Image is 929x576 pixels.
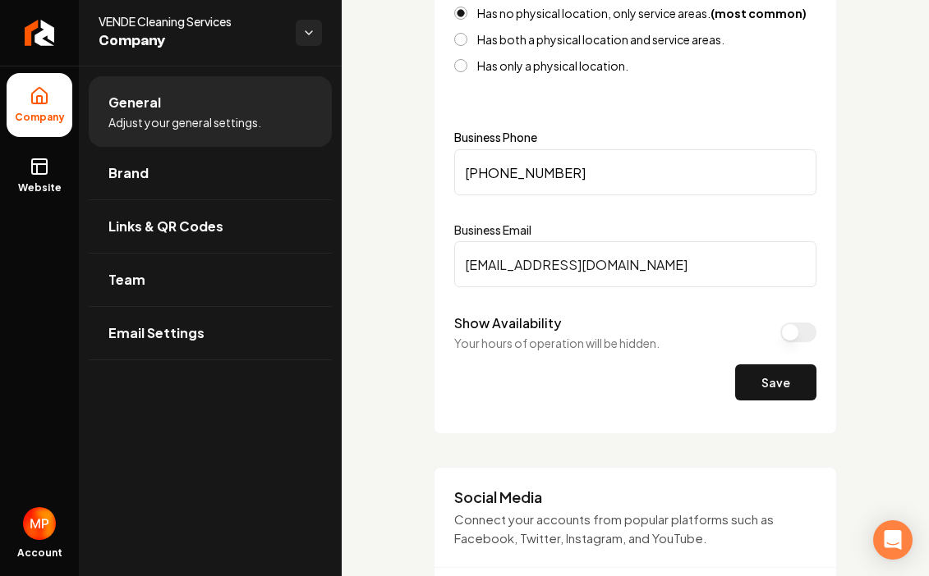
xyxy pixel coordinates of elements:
p: Connect your accounts from popular platforms such as Facebook, Twitter, Instagram, and YouTube. [454,510,816,547]
a: Brand [89,147,332,199]
a: Email Settings [89,307,332,359]
label: Show Availability [454,314,561,331]
span: Company [8,111,71,124]
strong: (most common) [711,6,807,21]
label: Has only a physical location. [477,60,628,71]
span: Team [108,270,145,290]
img: Rebolt Logo [25,20,55,46]
p: Your hours of operation will be hidden. [454,335,660,351]
h3: Social Media [454,487,816,507]
span: Account [17,546,62,560]
img: Melissa Pranzo [23,507,56,540]
a: Website [7,144,72,208]
input: Business Email [454,241,816,287]
label: Business Phone [454,131,816,143]
span: General [108,93,161,112]
label: Has both a physical location and service areas. [477,34,724,45]
label: Business Email [454,222,816,238]
span: Company [99,30,283,53]
span: Email Settings [108,323,205,343]
label: Has no physical location, only service areas. [477,7,807,19]
span: Website [11,181,68,194]
span: Brand [108,163,149,183]
span: Links & QR Codes [108,217,223,236]
span: VENDE Cleaning Services [99,13,283,30]
span: Adjust your general settings. [108,114,261,130]
a: Team [89,254,332,306]
div: Open Intercom Messenger [873,520,913,560]
a: Links & QR Codes [89,200,332,253]
button: Open user button [23,507,56,540]
button: Save [735,364,816,400]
